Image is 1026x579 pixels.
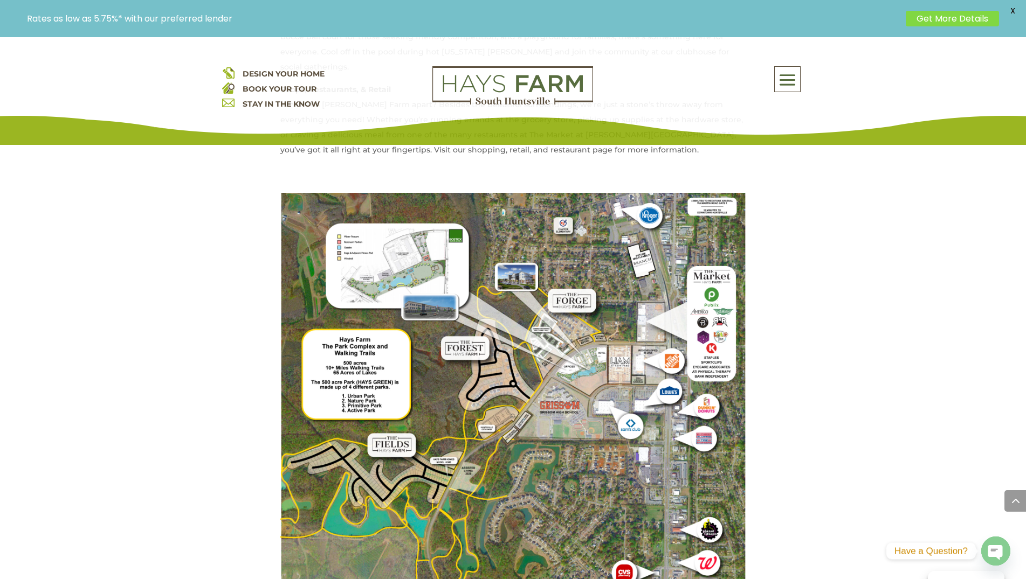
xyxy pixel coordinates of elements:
a: Get More Details [906,11,999,26]
img: design your home [222,66,235,79]
a: BOOK YOUR TOUR [243,84,316,94]
img: Logo [432,66,593,105]
a: hays farm homes huntsville development [432,97,593,107]
a: STAY IN THE KNOW [243,99,320,109]
img: book your home tour [222,81,235,94]
p: Rates as low as 5.75%* with our preferred lender [27,13,900,24]
a: DESIGN YOUR HOME [243,69,325,79]
span: X [1004,3,1021,19]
